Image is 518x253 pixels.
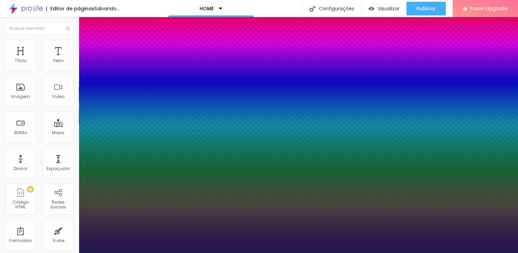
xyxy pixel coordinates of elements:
[15,58,26,63] div: Título
[362,2,406,15] button: Visualizar
[406,2,446,15] button: Publicar
[470,5,508,11] span: Fazer Upgrade
[417,6,435,11] span: Publicar
[378,6,400,11] span: Visualizar
[9,238,32,243] div: Formulário
[52,238,64,243] div: Ícone
[7,200,34,210] div: Código HTML
[45,200,72,210] div: Redes Sociais
[52,130,64,135] div: Mapa
[66,26,70,31] img: Icone
[14,130,27,135] div: Botão
[5,22,74,35] input: Buscar elemento
[46,6,94,11] div: Editor de páginas
[53,58,64,63] div: Texto
[200,6,214,11] p: HOME
[14,166,27,171] div: Divisor
[368,6,374,12] img: view-1.svg
[94,6,119,11] div: Salvando...
[309,6,315,12] img: Icone
[47,166,70,171] div: Espaçador
[52,94,64,99] div: Vídeo
[11,94,30,99] div: Imagem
